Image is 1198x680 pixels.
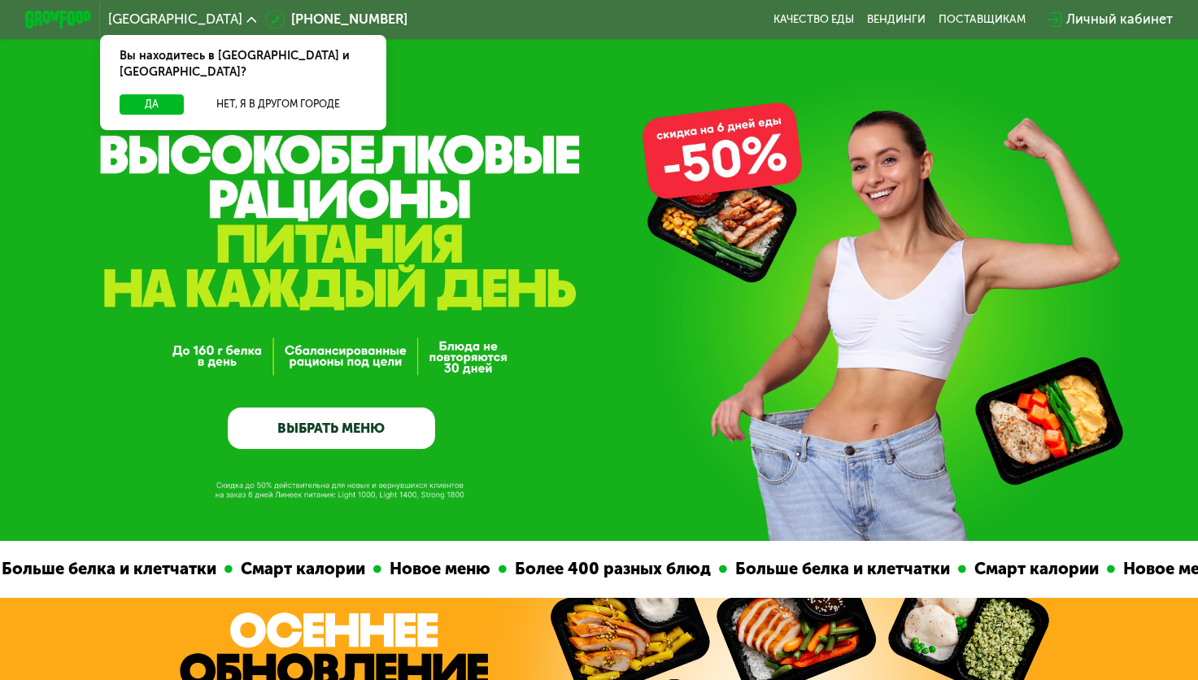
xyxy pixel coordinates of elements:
div: Личный кабинет [1066,10,1173,30]
div: Смарт калории [226,556,367,582]
a: Вендинги [867,13,926,26]
a: Качество еды [773,13,854,26]
button: Да [120,94,184,115]
div: Вы находитесь в [GEOGRAPHIC_DATA] и [GEOGRAPHIC_DATA]? [100,35,386,95]
button: Нет, я в другом городе [190,94,366,115]
a: [PHONE_NUMBER] [265,10,408,30]
div: Больше белка и клетчатки [721,556,952,582]
a: ВЫБРАТЬ МЕНЮ [228,408,435,449]
div: Смарт калории [960,556,1100,582]
div: поставщикам [939,13,1026,26]
div: Более 400 разных блюд [500,556,712,582]
span: [GEOGRAPHIC_DATA] [108,13,242,26]
div: Новое меню [375,556,492,582]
